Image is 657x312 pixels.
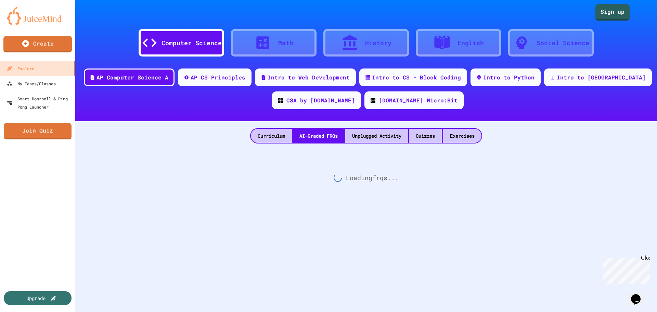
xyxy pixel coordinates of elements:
[278,98,283,103] img: CODE_logo_RGB.png
[96,73,168,82] div: AP Computer Science A
[458,38,484,48] div: English
[75,143,657,212] div: Loading frq s...
[7,95,73,111] div: Smart Doorbell & Ping Pong Launcher
[345,129,408,143] div: Unplugged Activity
[365,38,391,48] div: History
[3,3,47,43] div: Chat with us now!Close
[3,36,72,52] a: Create
[595,4,630,21] a: Sign up
[7,64,34,73] div: Explore
[251,129,292,143] div: Curriculum
[268,73,350,82] div: Intro to Web Development
[557,73,646,82] div: Intro to [GEOGRAPHIC_DATA]
[162,38,222,48] div: Computer Science
[7,7,68,25] img: logo-orange.svg
[191,73,245,82] div: AP CS Principles
[483,73,534,82] div: Intro to Python
[409,129,442,143] div: Quizzes
[26,295,46,302] div: Upgrade
[628,285,650,305] iframe: chat widget
[379,96,458,104] div: [DOMAIN_NAME] Micro:Bit
[443,129,481,143] div: Exercises
[286,96,355,104] div: CSA by [DOMAIN_NAME]
[4,123,72,139] a: Join Quiz
[7,79,56,88] div: My Teams/Classes
[537,38,589,48] div: Social Science
[293,129,345,143] div: AI-Graded FRQs
[372,73,461,82] div: Intro to CS - Block Coding
[600,255,650,284] iframe: chat widget
[371,98,375,103] img: CODE_logo_RGB.png
[278,38,293,48] div: Math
